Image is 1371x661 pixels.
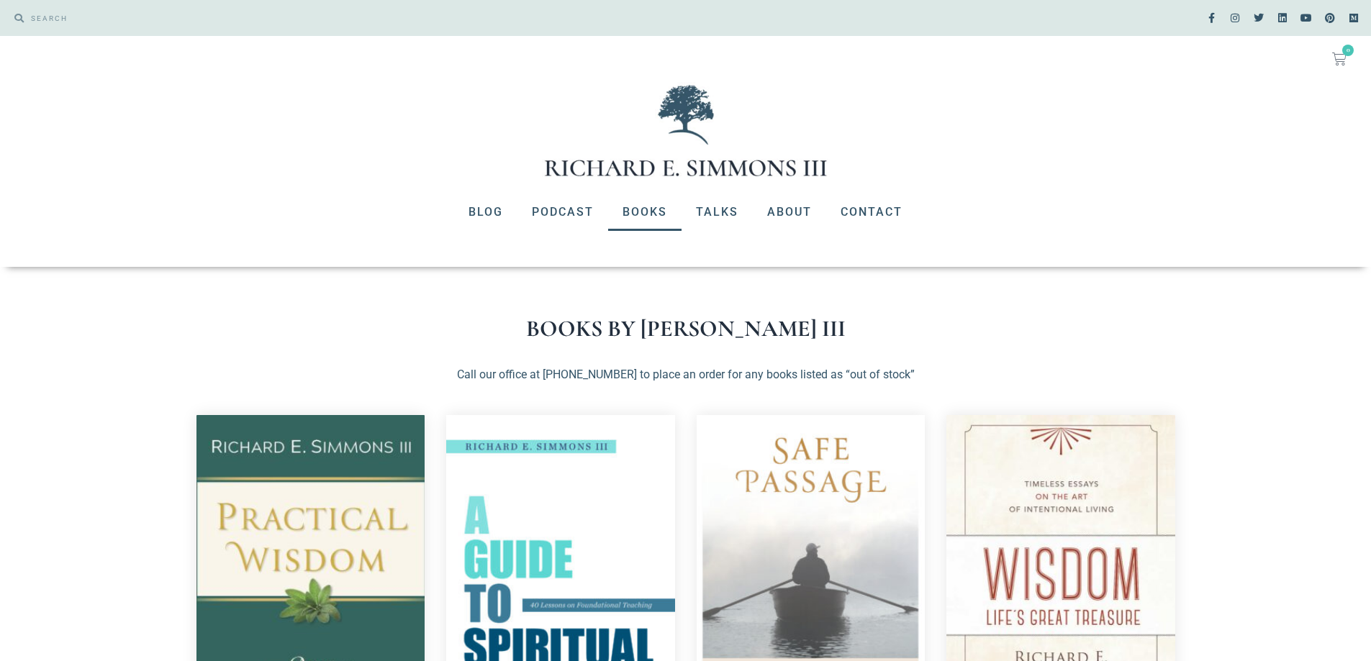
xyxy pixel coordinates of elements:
[196,366,1175,383] p: Call our office at [PHONE_NUMBER] to place an order for any books listed as “out of stock”
[196,317,1175,340] h1: Books by [PERSON_NAME] III
[826,193,917,231] a: Contact
[753,193,826,231] a: About
[1342,45,1354,56] span: 0
[517,193,608,231] a: Podcast
[454,193,517,231] a: Blog
[608,193,682,231] a: Books
[24,7,679,29] input: SEARCH
[1315,43,1364,75] a: 0
[682,193,753,231] a: Talks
